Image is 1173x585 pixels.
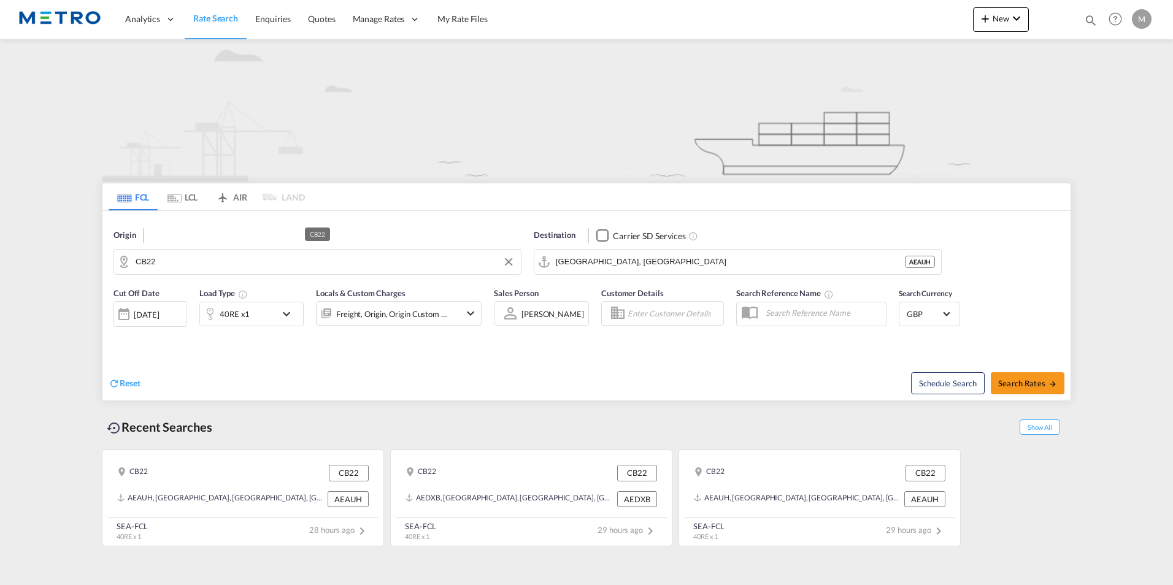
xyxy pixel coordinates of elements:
[158,183,207,210] md-tab-item: LCL
[316,301,482,326] div: Freight Origin Origin Custom Destination Factory Stuffingicon-chevron-down
[463,306,478,321] md-icon: icon-chevron-down
[355,524,369,538] md-icon: icon-chevron-right
[215,190,230,199] md-icon: icon-airplane
[907,308,941,319] span: GBP
[1105,9,1126,29] span: Help
[628,304,720,323] input: Enter Customer Details
[1084,13,1098,27] md-icon: icon-magnify
[596,229,686,242] md-checkbox: Checkbox No Ink
[406,491,614,507] div: AEDXB, Dubai, United Arab Emirates, Middle East, Middle East
[886,525,946,535] span: 29 hours ago
[117,491,325,507] div: AEAUH, Abu Dhabi, United Arab Emirates, Middle East, Middle East
[117,532,141,540] span: 40RE x 1
[973,7,1029,32] button: icon-plus 400-fgNewicon-chevron-down
[617,465,657,481] div: CB22
[310,227,325,241] div: CB22
[113,326,123,342] md-datepicker: Select
[499,253,518,271] button: Clear Input
[906,305,953,323] md-select: Select Currency: £ GBPUnited Kingdom Pound
[931,524,946,538] md-icon: icon-chevron-right
[693,532,718,540] span: 40RE x 1
[238,289,248,299] md-icon: Select multiple loads to view rates
[694,465,725,481] div: CB22
[824,289,834,299] md-icon: Your search will be saved by the below given name
[117,465,148,481] div: CB22
[679,449,961,546] recent-search-card: CB22 CB22AEAUH, [GEOGRAPHIC_DATA], [GEOGRAPHIC_DATA], [GEOGRAPHIC_DATA], [GEOGRAPHIC_DATA] AEAUHS...
[336,305,448,323] div: Freight Origin Origin Custom Destination Factory Stuffing
[109,377,140,391] div: icon-refreshReset
[207,183,256,210] md-tab-item: AIR
[113,301,187,327] div: [DATE]
[102,39,1071,182] img: new-FCL.png
[556,253,905,271] input: Search by Port
[1084,13,1098,32] div: icon-magnify
[534,229,575,242] span: Destination
[353,13,405,25] span: Manage Rates
[390,449,672,546] recent-search-card: CB22 CB22AEDXB, [GEOGRAPHIC_DATA], [GEOGRAPHIC_DATA], [GEOGRAPHIC_DATA], [GEOGRAPHIC_DATA] AEDXBS...
[107,421,121,435] md-icon: icon-backup-restore
[904,491,945,507] div: AEAUH
[193,13,238,23] span: Rate Search
[117,521,148,532] div: SEA-FCL
[109,183,305,210] md-pagination-wrapper: Use the left and right arrow keys to navigate between tabs
[694,491,901,507] div: AEAUH, Abu Dhabi, United Arab Emirates, Middle East, Middle East
[316,288,406,298] span: Locals & Custom Charges
[534,250,941,274] md-input-container: Abu Dhabi, AEAUH
[617,491,657,507] div: AEDXB
[405,521,436,532] div: SEA-FCL
[279,307,300,321] md-icon: icon-chevron-down
[1132,9,1152,29] div: M
[136,253,515,271] input: Search by Door
[406,465,436,481] div: CB22
[911,372,985,394] button: Note: By default Schedule search will only considerorigin ports, destination ports and cut off da...
[760,304,886,322] input: Search Reference Name
[494,288,539,298] span: Sales Person
[102,211,1071,400] div: Origin CB22Destination Checkbox No InkUnchecked: Search for CY (Container Yard) services for all ...
[220,305,250,323] div: 40RE x1
[113,229,136,242] span: Origin
[308,13,335,24] span: Quotes
[120,378,140,388] span: Reset
[1105,9,1132,31] div: Help
[437,13,488,24] span: My Rate Files
[905,256,935,268] div: AEAUH
[613,230,686,242] div: Carrier SD Services
[309,525,369,535] span: 28 hours ago
[693,521,725,532] div: SEA-FCL
[601,288,663,298] span: Customer Details
[978,11,993,26] md-icon: icon-plus 400-fg
[521,309,584,319] div: [PERSON_NAME]
[405,532,429,540] span: 40RE x 1
[109,183,158,210] md-tab-item: FCL
[598,525,658,535] span: 29 hours ago
[688,231,698,241] md-icon: Unchecked: Search for CY (Container Yard) services for all selected carriers.Checked : Search for...
[18,6,101,33] img: 25181f208a6c11efa6aa1bf80d4cef53.png
[1020,419,1060,435] span: Show All
[102,413,217,441] div: Recent Searches
[134,309,159,320] div: [DATE]
[906,465,945,481] div: CB22
[736,288,834,298] span: Search Reference Name
[899,289,952,298] span: Search Currency
[255,13,291,24] span: Enquiries
[978,13,1024,23] span: New
[328,491,369,507] div: AEAUH
[1048,380,1057,388] md-icon: icon-arrow-right
[998,378,1057,388] span: Search Rates
[102,449,384,546] recent-search-card: CB22 CB22AEAUH, [GEOGRAPHIC_DATA], [GEOGRAPHIC_DATA], [GEOGRAPHIC_DATA], [GEOGRAPHIC_DATA] AEAUHS...
[520,305,585,323] md-select: Sales Person: Marcel Thomas
[114,250,521,274] md-input-container: CB22
[125,13,160,25] span: Analytics
[991,372,1064,394] button: Search Ratesicon-arrow-right
[1009,11,1024,26] md-icon: icon-chevron-down
[329,465,369,481] div: CB22
[643,524,658,538] md-icon: icon-chevron-right
[199,288,248,298] span: Load Type
[109,378,120,389] md-icon: icon-refresh
[113,288,160,298] span: Cut Off Date
[199,302,304,326] div: 40RE x1icon-chevron-down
